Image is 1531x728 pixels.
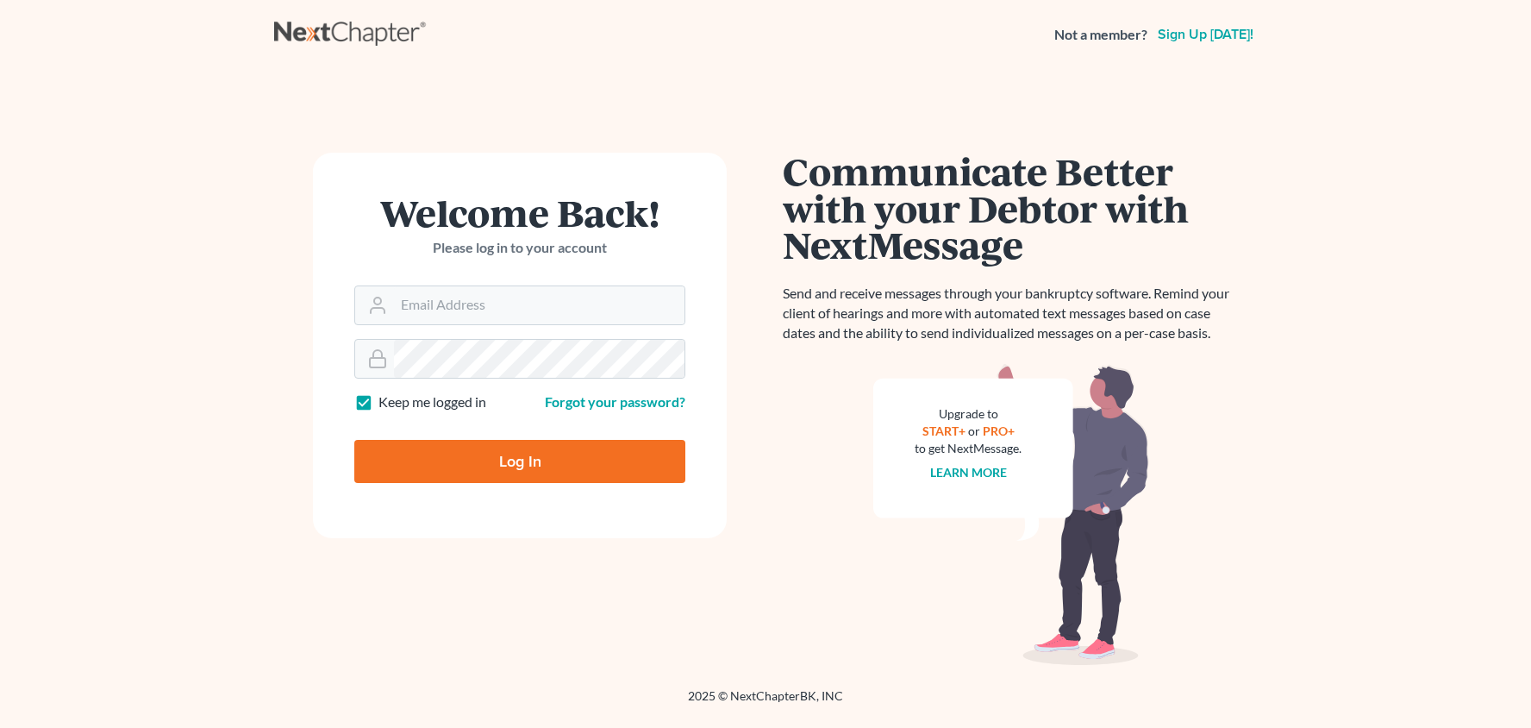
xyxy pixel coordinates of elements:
strong: Not a member? [1054,25,1147,45]
input: Email Address [394,286,684,324]
div: 2025 © NextChapterBK, INC [274,687,1257,719]
a: Learn more [930,465,1007,480]
p: Send and receive messages through your bankruptcy software. Remind your client of hearings and mo... [783,284,1240,343]
div: to get NextMessage. [915,440,1022,457]
h1: Communicate Better with your Debtor with NextMessage [783,153,1240,263]
h1: Welcome Back! [354,194,685,231]
label: Keep me logged in [378,392,486,412]
p: Please log in to your account [354,238,685,258]
a: Sign up [DATE]! [1154,28,1257,41]
span: or [968,424,980,438]
a: PRO+ [983,424,1015,438]
img: nextmessage_bg-59042aed3d76b12b5cd301f8e5b87938c9018125f34e5fa2b7a6b67550977c72.svg [873,364,1149,666]
a: START+ [922,424,965,438]
a: Forgot your password? [545,393,685,410]
input: Log In [354,440,685,483]
div: Upgrade to [915,405,1022,423]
